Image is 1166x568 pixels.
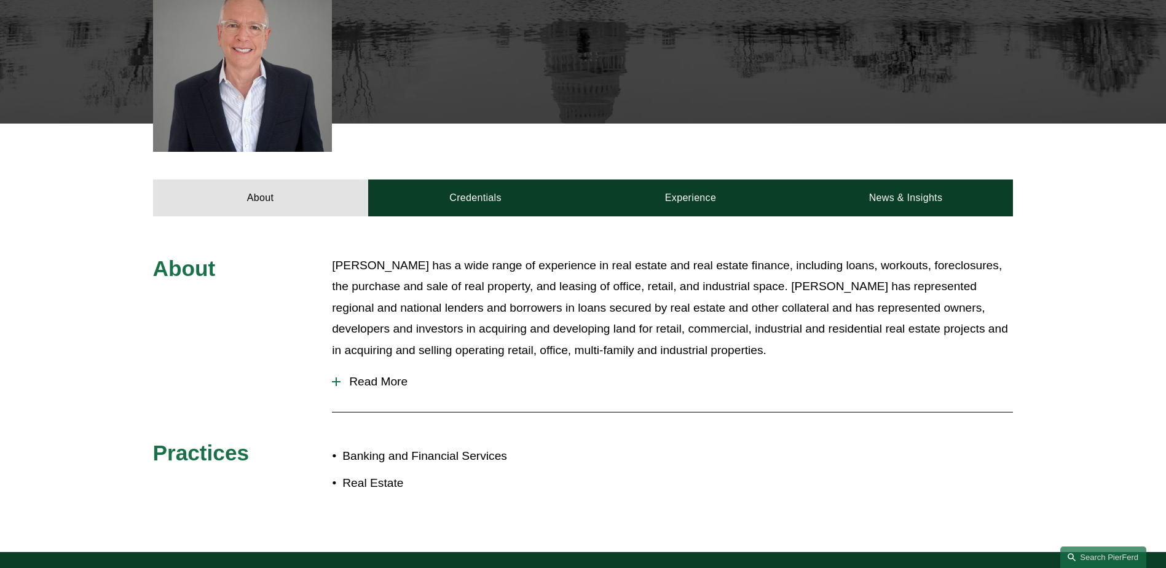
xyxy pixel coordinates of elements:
a: Search this site [1060,546,1146,568]
a: News & Insights [798,179,1013,216]
a: Credentials [368,179,583,216]
span: Read More [341,375,1013,389]
p: [PERSON_NAME] has a wide range of experience in real estate and real estate finance, including lo... [332,255,1013,361]
p: Real Estate [342,473,583,494]
a: About [153,179,368,216]
button: Read More [332,366,1013,398]
a: Experience [583,179,798,216]
p: Banking and Financial Services [342,446,583,467]
span: Practices [153,441,250,465]
span: About [153,256,216,280]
